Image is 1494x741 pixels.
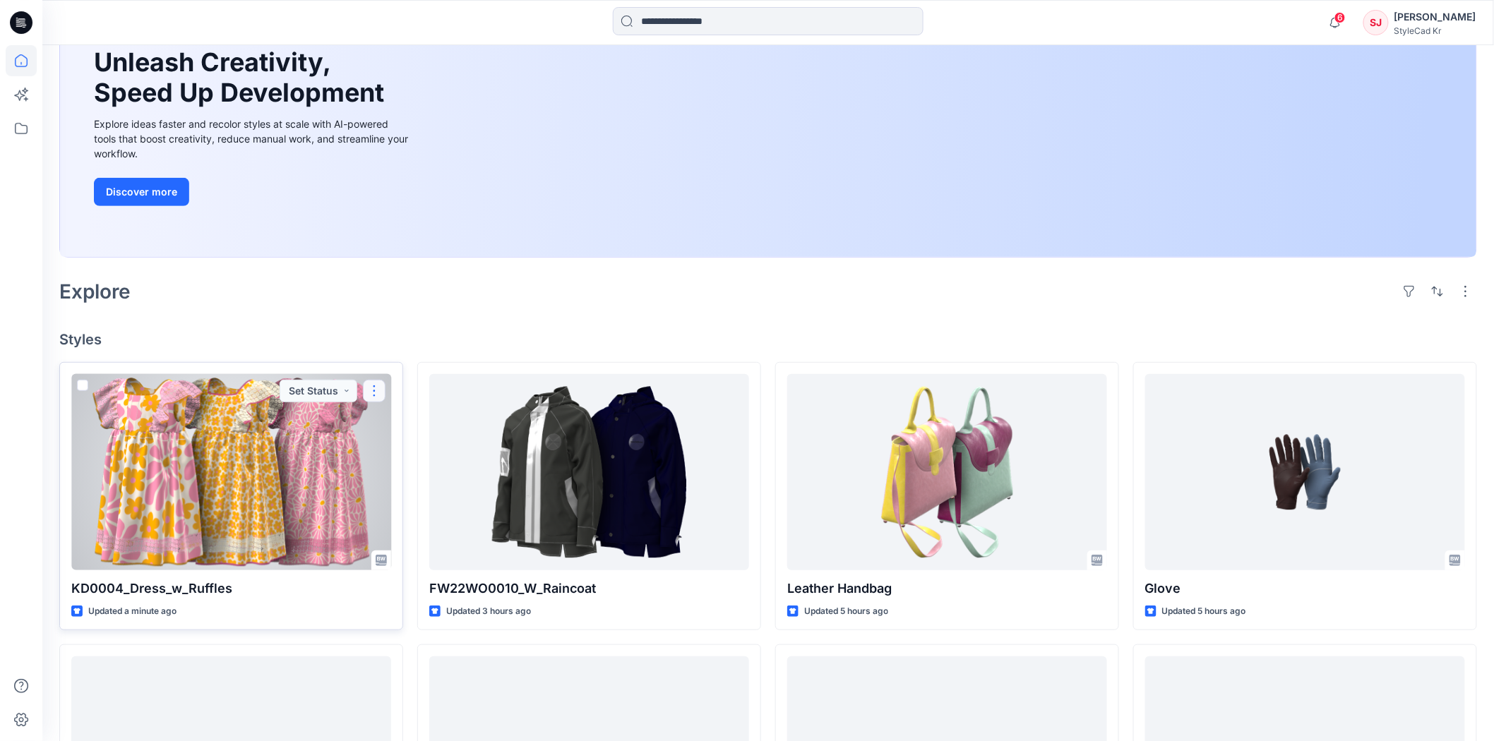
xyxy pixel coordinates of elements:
div: Explore ideas faster and recolor styles at scale with AI-powered tools that boost creativity, red... [94,116,412,161]
p: Updated a minute ago [88,604,177,619]
button: Discover more [94,178,189,206]
h1: Unleash Creativity, Speed Up Development [94,47,390,108]
span: 6 [1334,12,1346,23]
a: FW22WO0010_W_Raincoat [429,374,749,570]
a: Discover more [94,178,412,206]
a: KD0004_Dress_w_Ruffles [71,374,391,570]
a: Glove [1145,374,1465,570]
h4: Styles [59,331,1477,348]
p: Leather Handbag [787,579,1107,598]
div: StyleCad Kr [1394,25,1476,36]
p: Updated 5 hours ago [1162,604,1246,619]
a: Leather Handbag [787,374,1107,570]
p: Updated 3 hours ago [446,604,531,619]
div: [PERSON_NAME] [1394,8,1476,25]
p: Updated 5 hours ago [804,604,888,619]
p: Glove [1145,579,1465,598]
div: SJ [1363,10,1389,35]
p: FW22WO0010_W_Raincoat [429,579,749,598]
p: KD0004_Dress_w_Ruffles [71,579,391,598]
h2: Explore [59,280,131,303]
